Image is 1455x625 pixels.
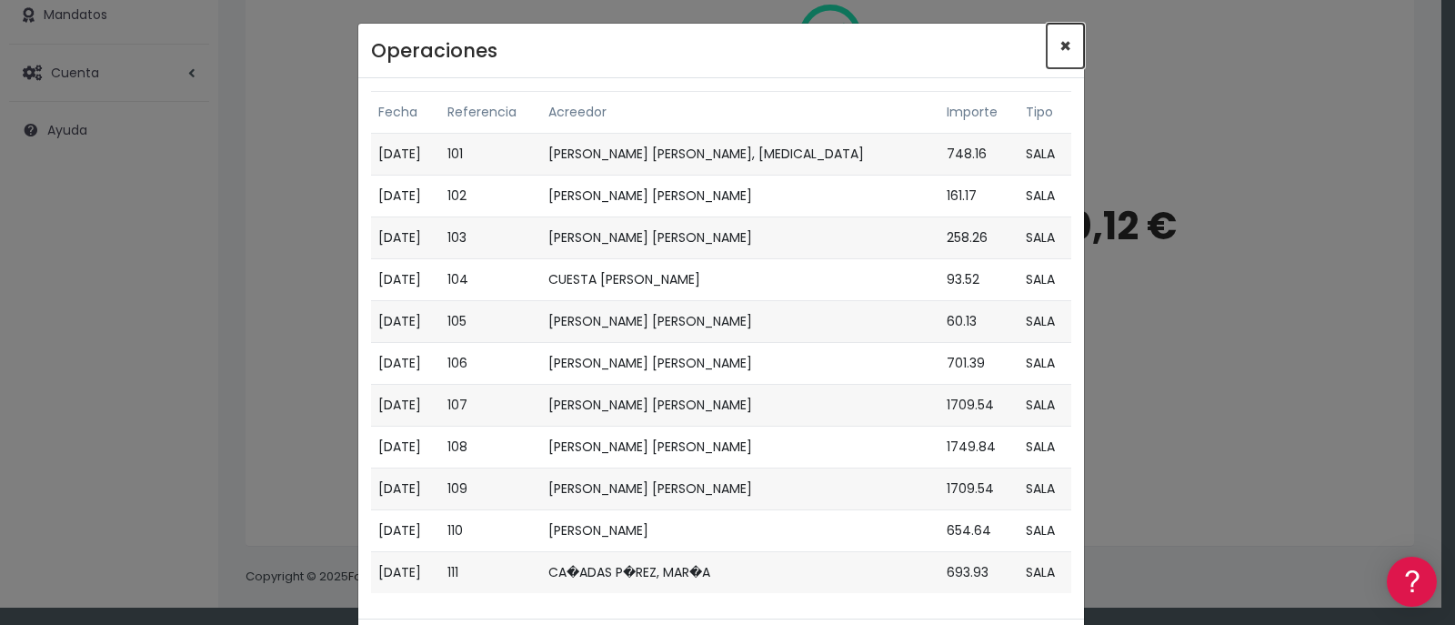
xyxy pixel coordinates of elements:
[1018,469,1071,510] td: SALA
[1059,33,1071,59] span: ×
[440,469,541,510] td: 109
[18,487,346,519] button: Contáctanos
[1018,217,1071,259] td: SALA
[371,427,440,469] td: [DATE]
[541,469,939,510] td: [PERSON_NAME] [PERSON_NAME]
[541,427,939,469] td: [PERSON_NAME] [PERSON_NAME]
[18,155,346,183] a: Información general
[440,92,541,134] th: Referencia
[939,427,1018,469] td: 1749.84
[371,301,440,343] td: [DATE]
[440,217,541,259] td: 103
[18,390,346,418] a: General
[541,92,939,134] th: Acreedor
[939,552,1018,594] td: 693.93
[18,361,346,378] div: Facturación
[18,258,346,287] a: Problemas habituales
[18,287,346,315] a: Videotutoriales
[18,315,346,343] a: Perfiles de empresas
[1018,92,1071,134] th: Tipo
[939,469,1018,510] td: 1709.54
[18,126,346,144] div: Información general
[541,176,939,217] td: [PERSON_NAME] [PERSON_NAME]
[440,134,541,176] td: 101
[1018,343,1071,385] td: SALA
[939,510,1018,552] td: 654.64
[1018,301,1071,343] td: SALA
[541,552,939,594] td: CA�ADAS P�REZ, MAR�A
[371,469,440,510] td: [DATE]
[541,134,939,176] td: [PERSON_NAME] [PERSON_NAME], [MEDICAL_DATA]
[939,134,1018,176] td: 748.16
[440,427,541,469] td: 108
[939,301,1018,343] td: 60.13
[371,510,440,552] td: [DATE]
[939,176,1018,217] td: 161.17
[440,301,541,343] td: 105
[541,385,939,427] td: [PERSON_NAME] [PERSON_NAME]
[939,92,1018,134] th: Importe
[939,217,1018,259] td: 258.26
[1018,510,1071,552] td: SALA
[440,510,541,552] td: 110
[1047,24,1084,68] button: Close
[1018,176,1071,217] td: SALA
[440,385,541,427] td: 107
[18,465,346,493] a: API
[18,201,346,218] div: Convertir ficheros
[371,176,440,217] td: [DATE]
[939,343,1018,385] td: 701.39
[939,259,1018,301] td: 93.52
[1018,259,1071,301] td: SALA
[371,92,440,134] th: Fecha
[1018,134,1071,176] td: SALA
[440,552,541,594] td: 111
[440,343,541,385] td: 106
[541,301,939,343] td: [PERSON_NAME] [PERSON_NAME]
[371,259,440,301] td: [DATE]
[18,437,346,454] div: Programadores
[1018,385,1071,427] td: SALA
[371,385,440,427] td: [DATE]
[1018,552,1071,594] td: SALA
[541,259,939,301] td: CUESTA [PERSON_NAME]
[371,134,440,176] td: [DATE]
[371,36,497,66] h4: Operaciones
[440,176,541,217] td: 102
[371,217,440,259] td: [DATE]
[250,524,350,541] a: POWERED BY ENCHANT
[541,510,939,552] td: [PERSON_NAME]
[371,343,440,385] td: [DATE]
[541,217,939,259] td: [PERSON_NAME] [PERSON_NAME]
[541,343,939,385] td: [PERSON_NAME] [PERSON_NAME]
[440,259,541,301] td: 104
[939,385,1018,427] td: 1709.54
[1018,427,1071,469] td: SALA
[18,230,346,258] a: Formatos
[371,552,440,594] td: [DATE]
